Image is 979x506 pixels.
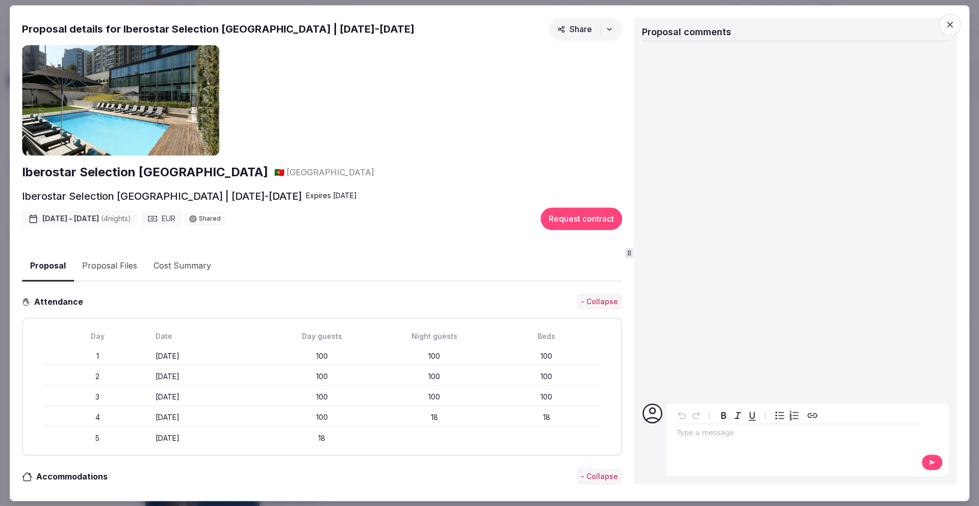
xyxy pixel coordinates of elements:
div: 100 [493,392,601,402]
img: Gallery photo 2 [223,45,421,156]
div: 100 [268,371,376,382]
span: Share [557,24,592,34]
div: 2 [43,371,151,382]
div: 100 [268,351,376,361]
button: Create link [805,408,819,422]
button: Proposal Files [74,252,145,281]
a: Iberostar Selection [GEOGRAPHIC_DATA] [22,164,268,181]
div: 4 [43,412,151,422]
button: - Collapse [577,469,622,485]
button: Share [549,17,622,41]
img: Gallery photo 1 [22,45,219,156]
div: Expire s [DATE] [306,191,357,201]
span: [GEOGRAPHIC_DATA] [287,167,374,178]
div: 100 [380,351,488,361]
div: Night guests [380,331,488,341]
div: 5 [43,433,151,443]
div: [DATE] [156,392,264,402]
div: 100 [268,412,376,422]
div: 1 [43,351,151,361]
span: Shared [199,216,221,222]
div: Day guests [268,331,376,341]
button: Request contract [540,207,622,230]
h2: Proposal details for Iberostar Selection [GEOGRAPHIC_DATA] | [DATE]-[DATE] [22,22,415,36]
button: Bold [716,408,731,422]
div: 100 [380,371,488,382]
button: - Collapse [577,294,622,310]
button: Cost Summary [145,252,219,281]
span: 🇵🇹 [274,167,285,177]
h3: Attendance [30,296,91,308]
div: 18 [493,412,601,422]
h2: Iberostar Selection [GEOGRAPHIC_DATA] | [DATE]-[DATE] [22,189,302,203]
div: 3 [43,392,151,402]
div: 18 [380,412,488,422]
span: Proposal comments [642,26,731,37]
span: [DATE] - [DATE] [42,214,131,224]
button: 🇵🇹 [274,167,285,178]
div: EUR [141,210,182,227]
div: Day [43,331,151,341]
button: Numbered list [787,408,801,422]
div: Beds [493,331,601,341]
div: [DATE] [156,371,264,382]
div: [DATE] [156,351,264,361]
div: 100 [380,392,488,402]
div: [DATE] [156,412,264,422]
div: [DATE] [156,433,264,443]
button: Proposal [22,251,74,281]
button: Italic [731,408,745,422]
div: editable markdown [673,424,921,444]
div: 100 [493,371,601,382]
div: 100 [268,392,376,402]
h3: Accommodations [32,471,118,483]
button: Underline [745,408,759,422]
div: Date [156,331,264,341]
div: toggle group [772,408,801,422]
button: Bulleted list [772,408,787,422]
span: ( 4 night s ) [101,214,131,223]
img: Gallery photo 3 [425,45,622,156]
div: 100 [493,351,601,361]
div: 18 [268,433,376,443]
